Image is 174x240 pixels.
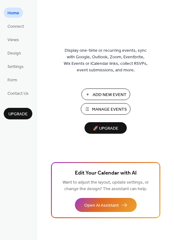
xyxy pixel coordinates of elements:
[84,202,119,209] span: Open AI Assistant
[7,64,24,70] span: Settings
[7,10,19,17] span: Home
[92,106,127,113] span: Manage Events
[75,169,137,178] span: Edit Your Calendar with AI
[4,7,23,18] a: Home
[7,90,29,97] span: Contact Us
[7,37,19,43] span: Views
[7,77,17,84] span: Form
[4,21,28,31] a: Connect
[8,111,28,118] span: Upgrade
[4,88,32,98] a: Contact Us
[4,61,27,71] a: Settings
[4,48,25,58] a: Design
[81,89,130,100] button: Add New Event
[81,103,130,115] button: Manage Events
[93,92,126,98] span: Add New Event
[4,34,23,45] a: Views
[75,198,137,212] button: Open AI Assistant
[4,108,32,119] button: Upgrade
[85,122,127,134] button: 🚀 Upgrade
[88,124,123,133] span: 🚀 Upgrade
[7,23,24,30] span: Connect
[64,47,148,74] span: Display one-time or recurring events, sync with Google, Outlook, Zoom, Eventbrite, Wix Events or ...
[62,178,149,193] span: Want to adjust the layout, update settings, or change the design? The assistant can help.
[4,74,21,85] a: Form
[7,50,21,57] span: Design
